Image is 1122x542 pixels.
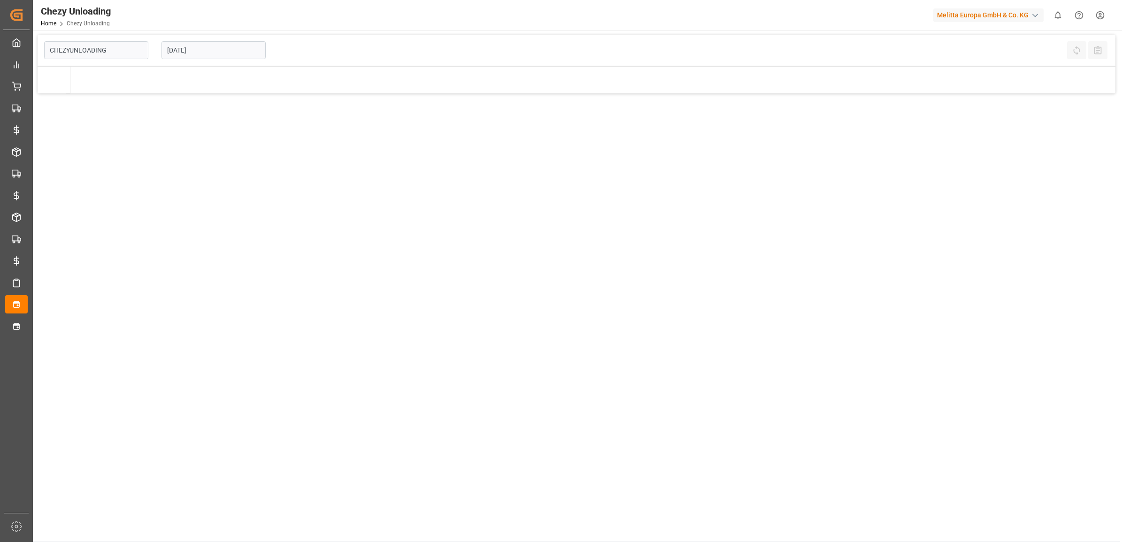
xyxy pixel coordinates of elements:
button: show 0 new notifications [1047,5,1068,26]
div: Melitta Europa GmbH & Co. KG [933,8,1044,22]
button: Melitta Europa GmbH & Co. KG [933,6,1047,24]
button: Help Center [1068,5,1090,26]
a: Home [41,20,56,27]
div: Chezy Unloading [41,4,111,18]
input: DD.MM.YYYY [161,41,266,59]
input: Type to search/select [44,41,148,59]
